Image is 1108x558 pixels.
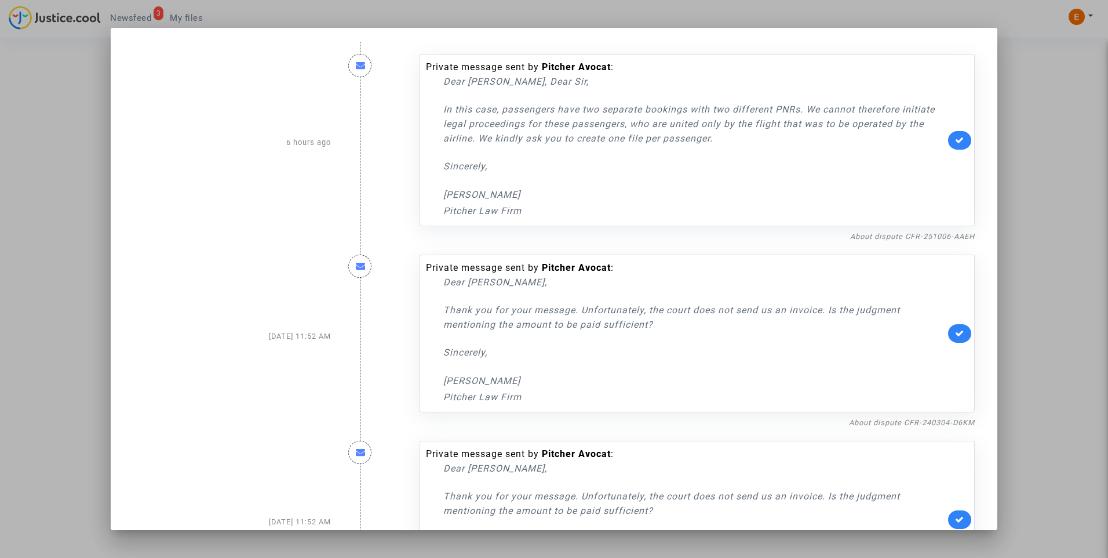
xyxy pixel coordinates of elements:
[443,345,945,360] p: Sincerely,
[443,390,945,404] p: Pitcher Law Firm
[443,374,945,388] p: [PERSON_NAME]
[443,461,945,476] p: Dear [PERSON_NAME],
[443,303,945,332] p: Thank you for your message. Unfortunately, the court does not send us an invoice. Is the judgment...
[443,102,945,146] p: In this case, passengers have two separate bookings with two different PNRs. We cannot therefore ...
[125,42,339,243] div: 6 hours ago
[542,61,611,73] b: Pitcher Avocat
[849,418,975,427] a: About dispute CFR-240304-D6KM
[850,232,975,241] a: About dispute CFR-251006-AAEH
[443,187,945,202] p: [PERSON_NAME]
[125,243,339,429] div: [DATE] 11:52 AM
[542,448,611,459] b: Pitcher Avocat
[443,489,945,518] p: Thank you for your message. Unfortunately, the court does not send us an invoice. Is the judgment...
[443,74,945,89] p: Dear [PERSON_NAME], Dear Sir,
[426,261,945,404] div: Private message sent by :
[443,275,945,289] p: Dear [PERSON_NAME],
[443,159,945,173] p: Sincerely,
[542,262,611,273] b: Pitcher Avocat
[426,60,945,218] div: Private message sent by :
[443,204,945,218] p: Pitcher Law Firm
